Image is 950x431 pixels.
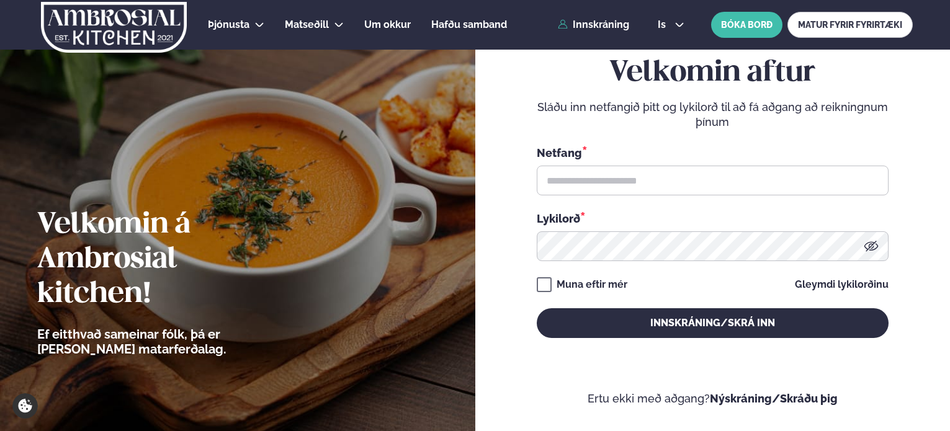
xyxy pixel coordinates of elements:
[12,393,38,419] a: Cookie settings
[431,17,507,32] a: Hafðu samband
[513,391,913,406] p: Ertu ekki með aðgang?
[431,19,507,30] span: Hafðu samband
[37,208,295,312] h2: Velkomin á Ambrosial kitchen!
[37,327,295,357] p: Ef eitthvað sameinar fólk, þá er [PERSON_NAME] matarferðalag.
[208,17,249,32] a: Þjónusta
[537,144,889,161] div: Netfang
[208,19,249,30] span: Þjónusta
[558,19,629,30] a: Innskráning
[710,392,838,405] a: Nýskráning/Skráðu þig
[711,12,782,38] button: BÓKA BORÐ
[364,19,411,30] span: Um okkur
[787,12,913,38] a: MATUR FYRIR FYRIRTÆKI
[648,20,694,30] button: is
[537,100,889,130] p: Sláðu inn netfangið þitt og lykilorð til að fá aðgang að reikningnum þínum
[537,56,889,91] h2: Velkomin aftur
[537,210,889,226] div: Lykilorð
[795,280,889,290] a: Gleymdi lykilorðinu
[285,17,329,32] a: Matseðill
[285,19,329,30] span: Matseðill
[658,20,670,30] span: is
[537,308,889,338] button: Innskráning/Skrá inn
[364,17,411,32] a: Um okkur
[40,2,188,53] img: logo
